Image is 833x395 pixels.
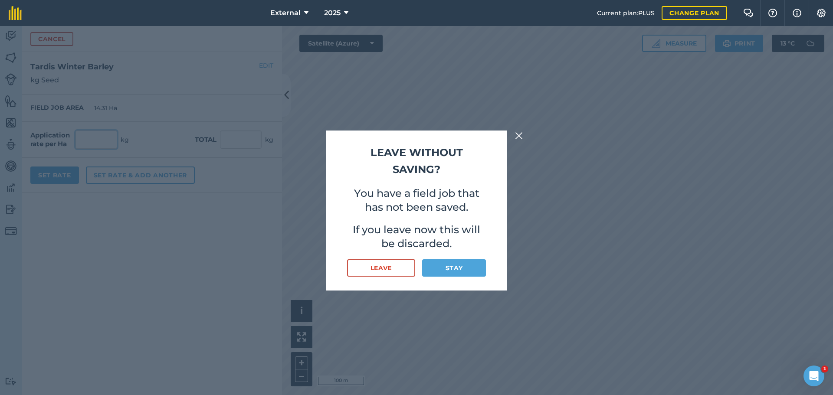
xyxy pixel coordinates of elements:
a: Change plan [662,6,727,20]
img: A question mark icon [767,9,778,17]
span: External [270,8,301,18]
p: You have a field job that has not been saved. [347,186,486,214]
h2: Leave without saving? [347,144,486,178]
p: If you leave now this will be discarded. [347,223,486,251]
img: Two speech bubbles overlapping with the left bubble in the forefront [743,9,754,17]
img: fieldmargin Logo [9,6,22,20]
img: A cog icon [816,9,826,17]
iframe: Intercom live chat [803,366,824,386]
span: Current plan : PLUS [597,8,655,18]
img: svg+xml;base64,PHN2ZyB4bWxucz0iaHR0cDovL3d3dy53My5vcmcvMjAwMC9zdmciIHdpZHRoPSIyMiIgaGVpZ2h0PSIzMC... [515,131,523,141]
span: 2025 [324,8,341,18]
span: 1 [821,366,828,372]
img: svg+xml;base64,PHN2ZyB4bWxucz0iaHR0cDovL3d3dy53My5vcmcvMjAwMC9zdmciIHdpZHRoPSIxNyIgaGVpZ2h0PSIxNy... [793,8,801,18]
button: Stay [422,259,486,277]
button: Leave [347,259,415,277]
